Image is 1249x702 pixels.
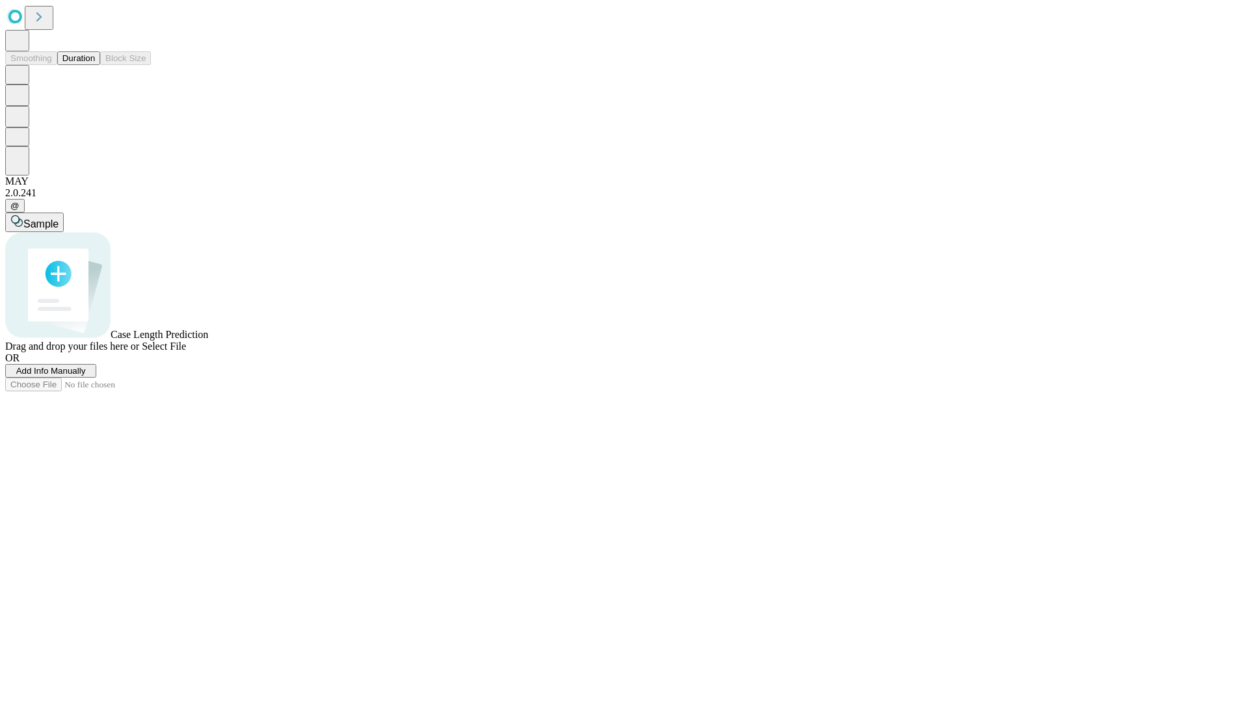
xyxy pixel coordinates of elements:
[5,187,1244,199] div: 2.0.241
[5,341,139,352] span: Drag and drop your files here or
[16,366,86,376] span: Add Info Manually
[142,341,186,352] span: Select File
[5,364,96,378] button: Add Info Manually
[5,213,64,232] button: Sample
[111,329,208,340] span: Case Length Prediction
[5,175,1244,187] div: MAY
[5,51,57,65] button: Smoothing
[23,218,59,229] span: Sample
[57,51,100,65] button: Duration
[100,51,151,65] button: Block Size
[5,199,25,213] button: @
[10,201,20,211] span: @
[5,352,20,363] span: OR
